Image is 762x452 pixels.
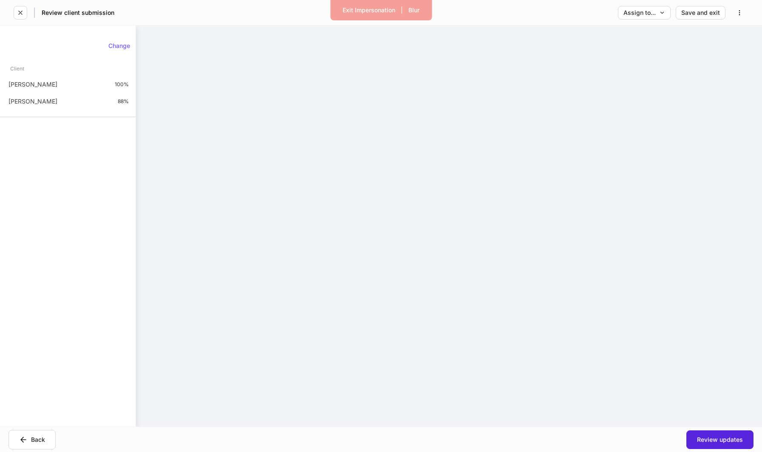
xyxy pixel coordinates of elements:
[403,3,425,17] button: Blur
[115,81,129,88] p: 100%
[623,10,665,16] div: Assign to...
[686,430,754,449] button: Review updates
[343,7,395,13] div: Exit Impersonation
[10,61,24,76] div: Client
[8,97,57,106] p: [PERSON_NAME]
[108,43,130,49] div: Change
[19,435,45,444] div: Back
[337,3,401,17] button: Exit Impersonation
[618,6,671,20] button: Assign to...
[8,430,56,449] button: Back
[681,10,720,16] div: Save and exit
[118,98,129,105] p: 88%
[676,6,725,20] button: Save and exit
[697,437,743,443] div: Review updates
[408,7,419,13] div: Blur
[42,8,114,17] h5: Review client submission
[8,80,57,89] p: [PERSON_NAME]
[103,39,136,53] button: Change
